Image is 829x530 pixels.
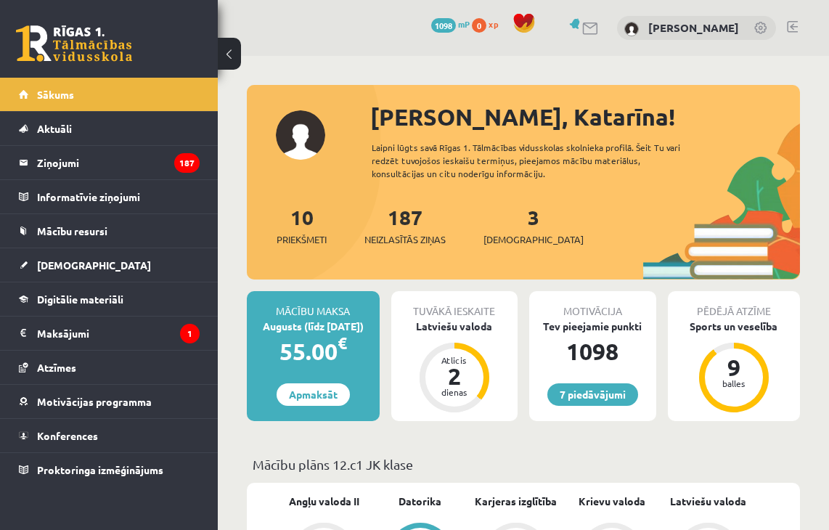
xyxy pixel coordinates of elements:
a: Krievu valoda [579,494,645,509]
p: Mācību plāns 12.c1 JK klase [253,454,794,474]
span: Proktoringa izmēģinājums [37,463,163,476]
a: Atzīmes [19,351,200,384]
span: Digitālie materiāli [37,293,123,306]
a: Mācību resursi [19,214,200,248]
div: 55.00 [247,334,380,369]
div: 1098 [529,334,656,369]
a: 3[DEMOGRAPHIC_DATA] [483,204,584,247]
span: Aktuāli [37,122,72,135]
div: Latviešu valoda [391,319,518,334]
a: Maksājumi1 [19,317,200,350]
a: Informatīvie ziņojumi [19,180,200,213]
span: 1098 [431,18,456,33]
div: balles [712,379,756,388]
a: 0 xp [472,18,505,30]
span: Konferences [37,429,98,442]
i: 187 [174,153,200,173]
span: Motivācijas programma [37,395,152,408]
a: 1098 mP [431,18,470,30]
span: 0 [472,18,486,33]
img: Katarīna Goldtmane [624,22,639,36]
a: Karjeras izglītība [475,494,557,509]
div: Tuvākā ieskaite [391,291,518,319]
legend: Maksājumi [37,317,200,350]
a: Apmaksāt [277,383,350,406]
a: Rīgas 1. Tālmācības vidusskola [16,25,132,62]
legend: Informatīvie ziņojumi [37,180,200,213]
div: 2 [433,364,476,388]
div: Tev pieejamie punkti [529,319,656,334]
a: 10Priekšmeti [277,204,327,247]
span: Neizlasītās ziņas [364,232,446,247]
a: Sākums [19,78,200,111]
a: 187Neizlasītās ziņas [364,204,446,247]
span: € [338,333,347,354]
div: dienas [433,388,476,396]
div: Pēdējā atzīme [668,291,801,319]
a: Angļu valoda II [289,494,359,509]
a: [DEMOGRAPHIC_DATA] [19,248,200,282]
a: 7 piedāvājumi [547,383,638,406]
div: [PERSON_NAME], Katarīna! [370,99,800,134]
div: Augusts (līdz [DATE]) [247,319,380,334]
a: Konferences [19,419,200,452]
a: Motivācijas programma [19,385,200,418]
div: 9 [712,356,756,379]
span: [DEMOGRAPHIC_DATA] [37,258,151,272]
a: Latviešu valoda Atlicis 2 dienas [391,319,518,415]
a: Latviešu valoda [670,494,746,509]
a: Aktuāli [19,112,200,145]
div: Mācību maksa [247,291,380,319]
a: Digitālie materiāli [19,282,200,316]
div: Motivācija [529,291,656,319]
legend: Ziņojumi [37,146,200,179]
div: Laipni lūgts savā Rīgas 1. Tālmācības vidusskolas skolnieka profilā. Šeit Tu vari redzēt tuvojošo... [372,141,703,180]
a: Proktoringa izmēģinājums [19,453,200,486]
a: Ziņojumi187 [19,146,200,179]
a: [PERSON_NAME] [648,20,739,35]
i: 1 [180,324,200,343]
span: Mācību resursi [37,224,107,237]
a: Sports un veselība 9 balles [668,319,801,415]
div: Atlicis [433,356,476,364]
a: Datorika [399,494,441,509]
span: Priekšmeti [277,232,327,247]
div: Sports un veselība [668,319,801,334]
span: [DEMOGRAPHIC_DATA] [483,232,584,247]
span: mP [458,18,470,30]
span: xp [489,18,498,30]
span: Sākums [37,88,74,101]
span: Atzīmes [37,361,76,374]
